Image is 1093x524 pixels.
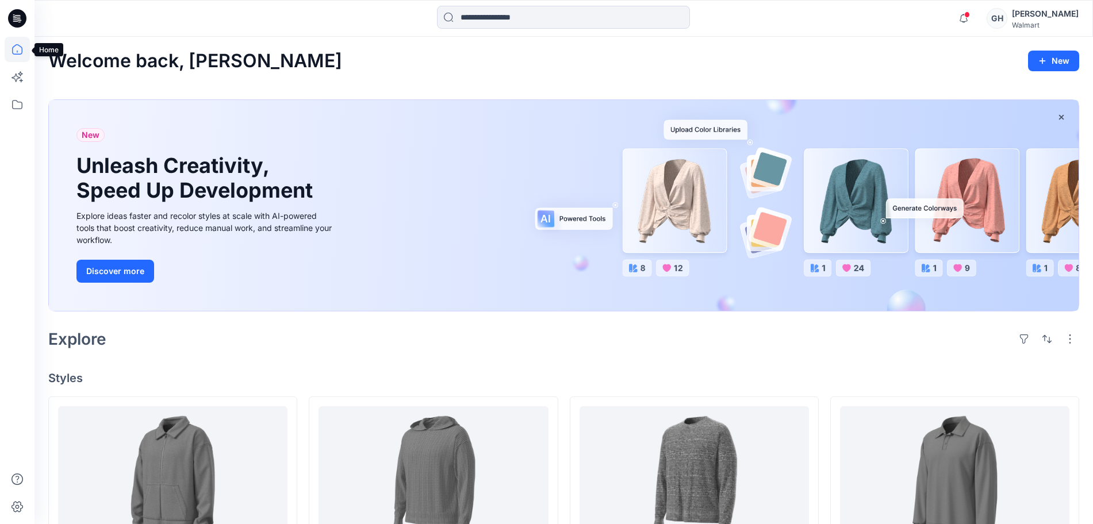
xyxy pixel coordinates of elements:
div: Walmart [1012,21,1079,29]
h1: Unleash Creativity, Speed Up Development [76,153,318,203]
h2: Explore [48,330,106,348]
div: Explore ideas faster and recolor styles at scale with AI-powered tools that boost creativity, red... [76,210,335,246]
a: Discover more [76,260,335,283]
button: Discover more [76,260,154,283]
div: GH [987,8,1007,29]
h4: Styles [48,371,1079,385]
div: [PERSON_NAME] [1012,7,1079,21]
span: New [82,128,99,142]
button: New [1028,51,1079,71]
h2: Welcome back, [PERSON_NAME] [48,51,342,72]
